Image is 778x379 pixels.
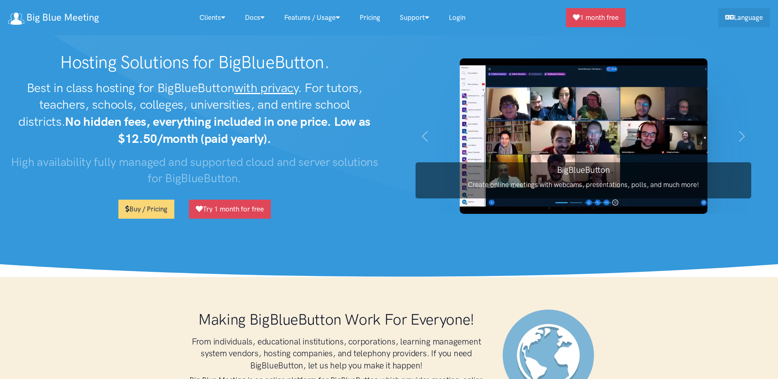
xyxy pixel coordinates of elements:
h2: Best in class hosting for BigBlueButton . For tutors, teachers, schools, colleges, universities, ... [8,80,381,147]
h3: From individuals, educational institutions, corporations, learning management system vendors, hos... [186,336,487,371]
a: Big Blue Meeting [8,9,99,26]
a: Try 1 month for free [189,200,271,219]
p: Create online meetings with webcams, presentations, polls, and much more! [416,179,751,190]
a: Support [390,9,439,26]
img: logo [8,13,24,25]
h3: High availability fully managed and supported cloud and server solutions for BigBlueButton. [8,154,381,187]
strong: No hidden fees, everything included in one price. Low as $12.50/month (paid yearly). [65,114,371,146]
img: BigBlueButton screenshot [460,58,707,214]
h3: BigBlueButton [416,164,751,176]
a: Pricing [350,9,390,26]
a: Language [718,8,770,27]
h1: Hosting Solutions for BigBlueButton. [8,52,381,73]
a: 1 month free [566,8,626,27]
a: Login [439,9,475,26]
h1: Making BigBlueButton Work For Everyone! [186,310,487,329]
a: Buy / Pricing [118,200,174,219]
a: Clients [190,9,235,26]
u: with privacy [234,80,298,95]
a: Docs [235,9,274,26]
a: Features / Usage [274,9,350,26]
